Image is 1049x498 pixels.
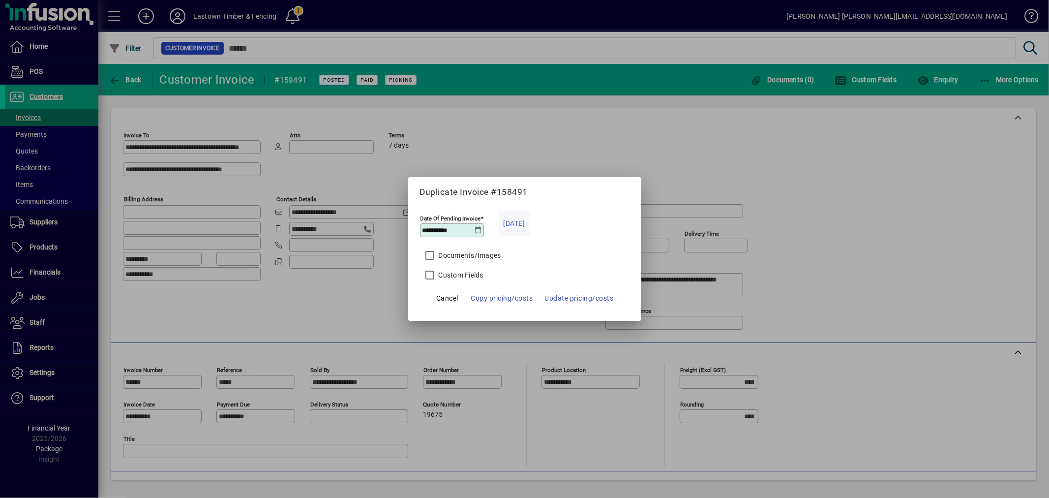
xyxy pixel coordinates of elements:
[499,211,530,236] button: [DATE]
[471,292,533,304] span: Copy pricing/costs
[420,215,481,222] mat-label: Date Of Pending Invoice
[437,250,501,260] label: Documents/Images
[437,270,483,280] label: Custom Fields
[432,289,463,307] button: Cancel
[467,289,537,307] button: Copy pricing/costs
[436,292,458,304] span: Cancel
[420,187,629,197] h5: Duplicate Invoice #158491
[504,218,525,229] span: [DATE]
[545,292,614,304] span: Update pricing/costs
[541,289,618,307] button: Update pricing/costs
